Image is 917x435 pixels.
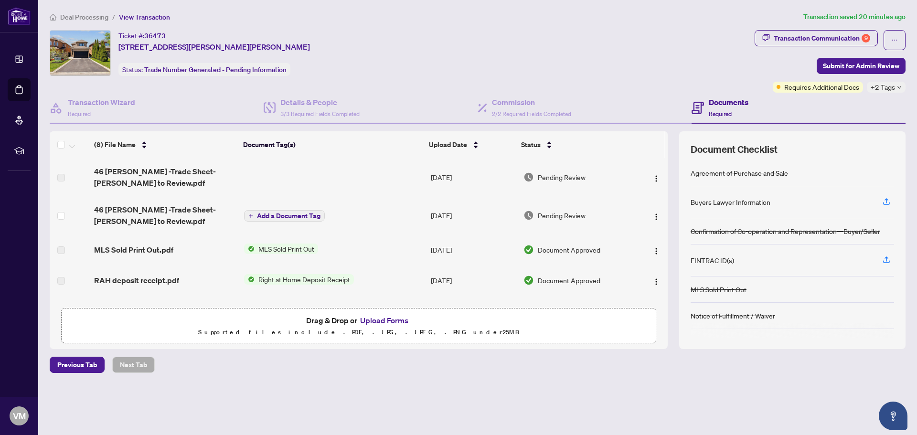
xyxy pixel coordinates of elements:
div: Transaction Communication [774,31,870,46]
img: IMG-N12135234_1.jpg [50,31,110,75]
td: [DATE] [427,265,520,296]
span: Required [68,110,91,117]
p: Supported files include .PDF, .JPG, .JPEG, .PNG under 25 MB [67,327,650,338]
button: Next Tab [112,357,155,373]
button: Previous Tab [50,357,105,373]
span: Previous Tab [57,357,97,372]
img: Logo [652,247,660,255]
span: home [50,14,56,21]
span: Status [521,139,541,150]
img: Document Status [523,210,534,221]
td: [DATE] [427,158,520,196]
span: plus [248,213,253,218]
button: Add a Document Tag [244,210,325,222]
button: Open asap [879,402,907,430]
button: Transaction Communication9 [755,30,878,46]
span: MLS Sold Print Out.pdf [94,244,173,255]
img: Document Status [523,244,534,255]
h4: Commission [492,96,571,108]
button: Submit for Admin Review [817,58,906,74]
span: Drag & Drop or [306,314,411,327]
img: Document Status [523,172,534,182]
div: Confirmation of Co-operation and Representation—Buyer/Seller [691,226,880,236]
span: 2/2 Required Fields Completed [492,110,571,117]
span: 36473 [144,32,166,40]
img: Logo [652,278,660,286]
span: 46 [PERSON_NAME] -Trade Sheet-[PERSON_NAME] to Review.pdf [94,166,236,189]
span: Add a Document Tag [257,212,320,219]
span: View Transaction [119,13,170,21]
span: Right at Home Deposit Receipt [255,274,354,285]
button: Status IconRight at Home Deposit Receipt [244,274,354,285]
h4: Documents [709,96,748,108]
article: Transaction saved 20 minutes ago [803,11,906,22]
span: Drag & Drop orUpload FormsSupported files include .PDF, .JPG, .JPEG, .PNG under25MB [62,308,656,344]
div: FINTRAC ID(s) [691,255,734,265]
span: VM [13,409,26,423]
button: Logo [649,242,664,257]
h4: Transaction Wizard [68,96,135,108]
button: Logo [649,273,664,288]
span: 46 [PERSON_NAME] -Trade Sheet-[PERSON_NAME] to Review.pdf [94,204,236,227]
span: Trade Number Generated - Pending Information [144,65,287,74]
img: Document Status [523,275,534,286]
button: Status IconMLS Sold Print Out [244,244,318,254]
th: Status [517,131,632,158]
span: Submit for Admin Review [823,58,899,74]
img: Logo [652,213,660,221]
div: Buyers Lawyer Information [691,197,770,207]
div: Ticket #: [118,30,166,41]
img: Status Icon [244,274,255,285]
button: Upload Forms [357,314,411,327]
div: Agreement of Purchase and Sale [691,168,788,178]
th: Document Tag(s) [239,131,426,158]
button: Logo [649,170,664,185]
span: (8) File Name [94,139,136,150]
span: RAH deposit receipt.pdf [94,275,179,286]
li: / [112,11,115,22]
span: down [897,85,902,90]
button: Logo [649,208,664,223]
span: Document Approved [538,275,600,286]
span: Pending Review [538,172,586,182]
td: [DATE] [427,296,520,326]
div: 9 [862,34,870,42]
span: Required [709,110,732,117]
th: (8) File Name [90,131,239,158]
img: Logo [652,175,660,182]
span: +2 Tags [871,82,895,93]
td: [DATE] [427,234,520,265]
span: ellipsis [891,37,898,43]
span: MLS Sold Print Out [255,244,318,254]
div: MLS Sold Print Out [691,284,746,295]
div: Status: [118,63,290,76]
span: Requires Additional Docs [784,82,859,92]
div: Notice of Fulfillment / Waiver [691,310,775,321]
span: Deal Processing [60,13,108,21]
img: Status Icon [244,244,255,254]
span: 3/3 Required Fields Completed [280,110,360,117]
span: Document Approved [538,244,600,255]
img: logo [8,7,31,25]
span: Upload Date [429,139,467,150]
td: [DATE] [427,196,520,234]
span: Document Checklist [691,143,778,156]
span: Pending Review [538,210,586,221]
span: [STREET_ADDRESS][PERSON_NAME][PERSON_NAME] [118,41,310,53]
h4: Details & People [280,96,360,108]
th: Upload Date [425,131,517,158]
